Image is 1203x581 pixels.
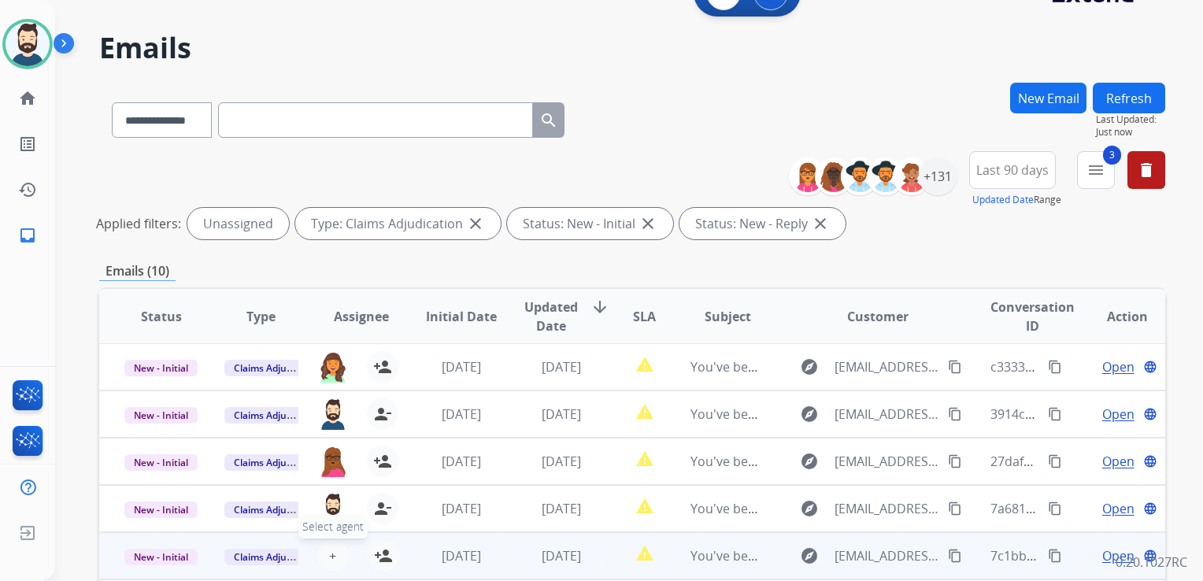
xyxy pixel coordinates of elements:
[1116,553,1187,572] p: 0.20.1027RC
[976,167,1049,173] span: Last 90 days
[295,208,501,239] div: Type: Claims Adjudication
[1048,407,1062,421] mat-icon: content_copy
[1143,501,1157,516] mat-icon: language
[948,549,962,563] mat-icon: content_copy
[1048,501,1062,516] mat-icon: content_copy
[1102,499,1135,518] span: Open
[679,208,846,239] div: Status: New - Reply
[1010,83,1086,113] button: New Email
[1143,454,1157,468] mat-icon: language
[948,501,962,516] mat-icon: content_copy
[373,357,392,376] mat-icon: person_add
[1077,151,1115,189] button: 3
[811,214,830,233] mat-icon: close
[635,450,654,468] mat-icon: report_problem
[18,226,37,245] mat-icon: inbox
[442,500,481,517] span: [DATE]
[373,405,392,424] mat-icon: person_remove
[18,89,37,108] mat-icon: home
[18,135,37,154] mat-icon: list_alt
[1102,452,1135,471] span: Open
[539,111,558,130] mat-icon: search
[1096,126,1165,139] span: Just now
[124,501,198,518] span: New - Initial
[373,499,392,518] mat-icon: person_remove
[635,355,654,374] mat-icon: report_problem
[1048,454,1062,468] mat-icon: content_copy
[800,546,819,565] mat-icon: explore
[542,405,581,423] span: [DATE]
[124,549,198,565] span: New - Initial
[442,405,481,423] span: [DATE]
[1048,360,1062,374] mat-icon: content_copy
[542,358,581,376] span: [DATE]
[847,307,909,326] span: Customer
[329,546,336,565] span: +
[990,298,1075,335] span: Conversation ID
[1086,161,1105,179] mat-icon: menu
[690,500,1175,517] span: You've been assigned a new service order: bfc0e26c-0083-4384-93c8-4fb7b89f1f18
[835,357,939,376] span: [EMAIL_ADDRESS][DOMAIN_NAME]
[1102,546,1135,565] span: Open
[1096,113,1165,126] span: Last Updated:
[317,540,349,572] button: +Select agent
[919,157,957,195] div: +131
[99,32,1165,64] h2: Emails
[1102,405,1135,424] span: Open
[633,307,656,326] span: SLA
[124,454,198,471] span: New - Initial
[96,214,181,233] p: Applied filters:
[835,452,939,471] span: [EMAIL_ADDRESS][DOMAIN_NAME]
[800,452,819,471] mat-icon: explore
[690,358,1188,376] span: You've been assigned a new service order: 680e11ba-6aac-49e0-8a02-911d8c365d08
[690,453,1185,470] span: You've been assigned a new service order: aa0b7e11-953d-408c-90b0-ef4fe38ddd43
[690,405,1188,423] span: You've been assigned a new service order: 6bcec173-78e3-44b0-b07c-184ed445e043
[1065,289,1165,344] th: Action
[972,193,1061,206] span: Range
[1143,407,1157,421] mat-icon: language
[298,515,368,538] span: Select agent
[1048,549,1062,563] mat-icon: content_copy
[1143,360,1157,374] mat-icon: language
[800,405,819,424] mat-icon: explore
[635,544,654,563] mat-icon: report_problem
[635,497,654,516] mat-icon: report_problem
[635,402,654,421] mat-icon: report_problem
[948,454,962,468] mat-icon: content_copy
[124,360,198,376] span: New - Initial
[373,452,392,471] mat-icon: person_add
[524,298,578,335] span: Updated Date
[334,307,389,326] span: Assignee
[835,499,939,518] span: [EMAIL_ADDRESS][DOMAIN_NAME]
[141,307,182,326] span: Status
[948,360,962,374] mat-icon: content_copy
[442,453,481,470] span: [DATE]
[705,307,751,326] span: Subject
[442,358,481,376] span: [DATE]
[1093,83,1165,113] button: Refresh
[1102,357,1135,376] span: Open
[835,546,939,565] span: [EMAIL_ADDRESS][DOMAIN_NAME]
[835,405,939,424] span: [EMAIL_ADDRESS][DOMAIN_NAME]
[1137,161,1156,179] mat-icon: delete
[639,214,657,233] mat-icon: close
[374,546,393,565] mat-icon: person_add
[800,357,819,376] mat-icon: explore
[542,500,581,517] span: [DATE]
[246,307,276,326] span: Type
[99,261,176,281] p: Emails (10)
[507,208,673,239] div: Status: New - Initial
[800,499,819,518] mat-icon: explore
[969,151,1056,189] button: Last 90 days
[18,180,37,199] mat-icon: history
[542,453,581,470] span: [DATE]
[318,351,348,383] img: agent-avatar
[1143,549,1157,563] mat-icon: language
[224,501,332,518] span: Claims Adjudication
[442,547,481,564] span: [DATE]
[187,208,289,239] div: Unassigned
[224,549,332,565] span: Claims Adjudication
[318,398,348,430] img: agent-avatar
[224,454,332,471] span: Claims Adjudication
[690,547,1186,564] span: You've been assigned a new service order: 7ecee584-7d88-4de4-abb2-65d5fa7b6f1d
